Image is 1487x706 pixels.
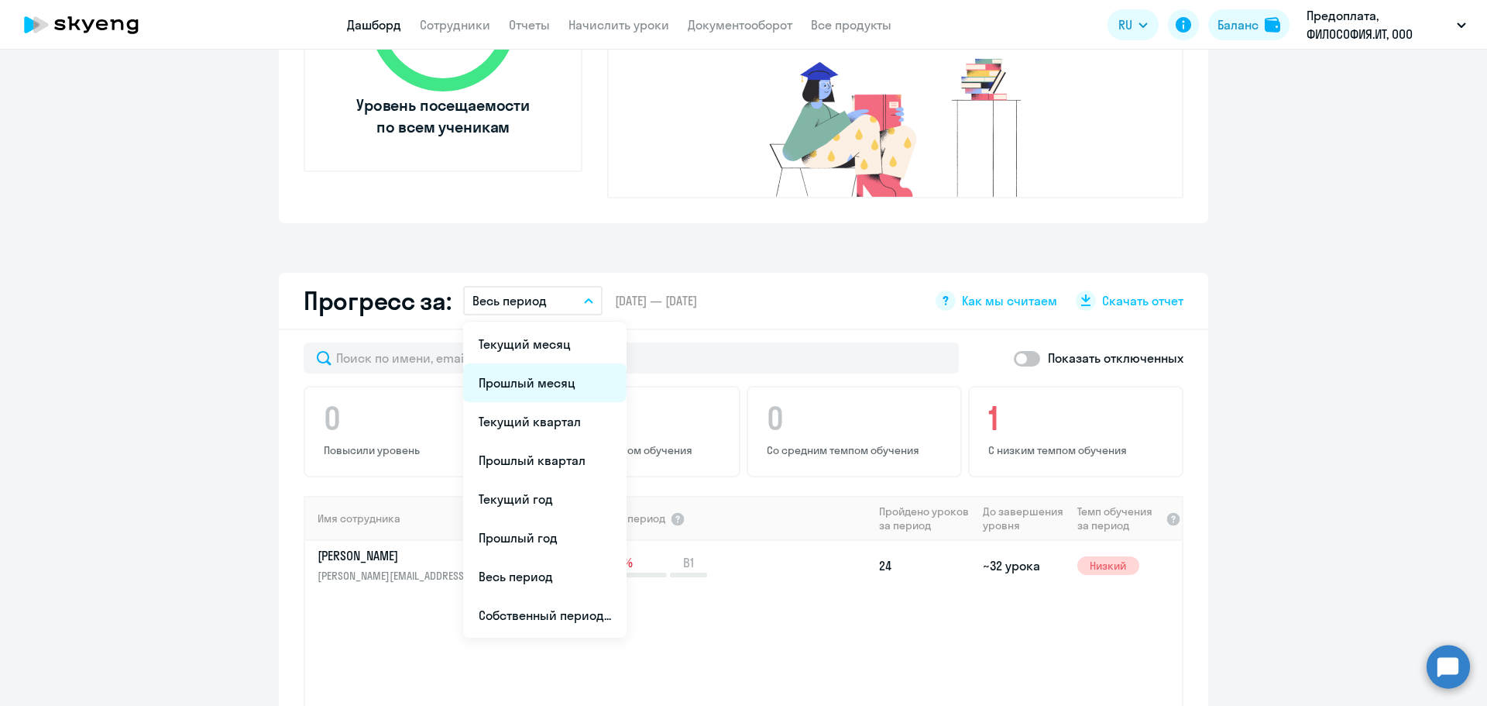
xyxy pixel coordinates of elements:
[318,547,487,584] a: [PERSON_NAME][PERSON_NAME][EMAIL_ADDRESS][DOMAIN_NAME]
[509,17,550,33] a: Отчеты
[1208,9,1290,40] button: Балансbalance
[463,322,627,638] ul: RU
[873,541,977,591] td: 24
[1118,15,1132,34] span: RU
[318,547,477,564] p: [PERSON_NAME]
[688,17,792,33] a: Документооборот
[811,17,891,33] a: Все продукты
[740,54,1051,197] img: no-truants
[472,291,547,310] p: Весь период
[962,292,1057,309] span: Как мы считаем
[354,95,532,138] span: Уровень посещаемости по всем ученикам
[1102,292,1183,309] span: Скачать отчет
[1299,6,1474,43] button: Предоплата, ФИЛОСОФИЯ.ИТ, ООО
[988,443,1168,457] p: С низким темпом обучения
[318,567,477,584] p: [PERSON_NAME][EMAIL_ADDRESS][DOMAIN_NAME]
[1048,349,1183,367] p: Показать отключенных
[1077,556,1139,575] span: Низкий
[873,496,977,541] th: Пройдено уроков за период
[683,554,694,571] span: B1
[1307,6,1451,43] p: Предоплата, ФИЛОСОФИЯ.ИТ, ООО
[1108,9,1159,40] button: RU
[1217,15,1259,34] div: Баланс
[420,17,490,33] a: Сотрудники
[463,286,603,315] button: Весь период
[977,496,1070,541] th: До завершения уровня
[615,292,697,309] span: [DATE] — [DATE]
[304,343,959,374] input: Поиск по имени, email, продукту или статусу
[568,17,669,33] a: Начислить уроки
[305,496,488,541] th: Имя сотрудника
[304,285,451,316] h2: Прогресс за:
[1077,505,1161,532] span: Темп обучения за период
[988,400,1168,437] h4: 1
[1265,17,1280,33] img: balance
[347,17,401,33] a: Дашборд
[977,541,1070,591] td: ~32 урока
